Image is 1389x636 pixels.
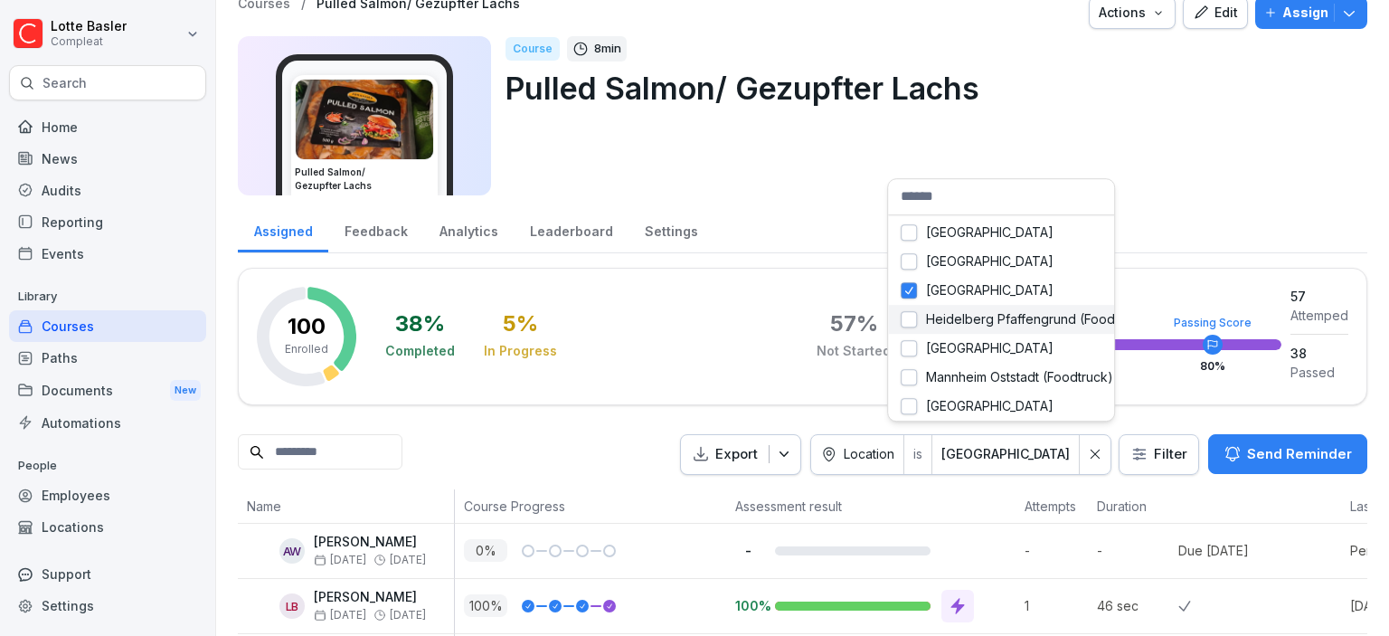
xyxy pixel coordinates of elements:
p: [GEOGRAPHIC_DATA] [926,224,1054,241]
p: Export [715,444,758,465]
p: Mannheim Oststadt (Foodtruck) [926,369,1113,385]
p: Assign [1282,3,1328,23]
p: Heidelberg Pfaffengrund (Foodtruck) [926,311,1150,327]
div: Actions [1099,3,1166,23]
p: [GEOGRAPHIC_DATA] [926,398,1054,414]
p: [GEOGRAPHIC_DATA] [926,253,1054,270]
p: [GEOGRAPHIC_DATA] [926,340,1054,356]
p: [GEOGRAPHIC_DATA] [926,282,1054,299]
div: Edit [1193,3,1238,23]
p: Send Reminder [1247,444,1352,464]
